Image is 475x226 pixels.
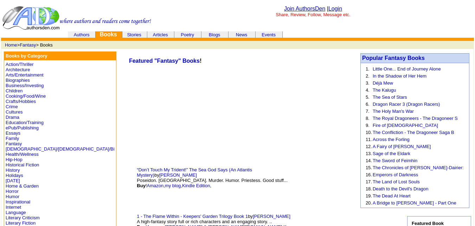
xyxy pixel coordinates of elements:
[209,32,220,37] a: Blogs
[236,32,248,37] a: News
[327,6,342,12] font: |
[6,215,40,220] a: Literary Criticism
[6,183,39,189] a: Home & Garden
[366,144,372,149] font: 12.
[6,109,23,115] a: Cultures
[6,88,23,93] a: Children
[366,200,372,206] font: 20.
[373,66,441,72] a: Little One... End of Journey Alone
[328,6,342,12] a: Login
[208,172,246,178] a: [PERSON_NAME]
[6,157,23,162] a: Hip-Hop
[214,188,230,194] a: my blog
[373,87,396,93] a: The Kalugu
[121,113,156,157] img: 63891.jpg
[20,42,36,48] a: Fantasy
[366,109,370,114] font: 7.
[373,73,426,79] a: In the Shadow of Her Hem
[6,194,19,199] a: Humor
[366,137,372,142] font: 11.
[244,107,279,113] a: Dragon Racer 3 (Dragon Racers)
[373,165,464,170] a: The Chronicles of [PERSON_NAME]-Dairier:
[6,53,47,59] b: Books by Category
[127,32,141,37] a: Stories
[366,158,372,163] font: 14.
[129,58,200,64] a: Featured "Fantasy" Books
[473,38,473,40] img: cleardot.gif
[171,107,206,113] a: Dragon Racer 1 (Dragon Racers)
[6,167,20,173] a: History
[121,64,122,68] img: cleardot.gif
[6,67,30,72] a: Architecture
[6,178,20,183] a: [DATE]
[6,130,20,136] a: Essays
[6,210,26,215] a: Language
[366,66,370,72] font: 1.
[282,107,317,113] a: The Chronicles of Henry Roach-Dairier: New South Dairy Colony 50
[366,73,370,79] font: 2.
[373,80,393,86] a: Déjà Mew
[373,94,407,100] a: The Sea of Stars
[6,62,33,67] a: Action/Thriller
[6,204,21,210] a: Internet
[362,55,425,61] font: Popular Fantasy Books
[6,199,30,204] a: Inspirational
[158,113,193,157] img: 57579.jpeg
[134,68,169,112] img: 74276.jpg
[134,107,169,113] a: Warrior of the Void (Fantastica Book 4)
[366,123,370,128] font: 9.
[6,146,115,152] a: [DEMOGRAPHIC_DATA]/[DEMOGRAPHIC_DATA]/Bi
[100,31,117,37] a: Books
[6,162,39,167] a: Historical Fiction
[6,83,44,88] a: Business/Investing
[6,125,39,130] a: ePub/Publishing
[186,188,194,194] b: Buy
[373,193,411,198] a: The Dead At Heart
[373,123,438,128] a: Fire of [DEMOGRAPHIC_DATA]
[373,186,429,191] a: Death to the Devil's Dragon
[186,167,301,178] a: “Don’t Touch My Trident!” The Sea God Says (An Atlantis Mystery)
[207,107,242,113] a: Blood and Royalty - Dragoneer Saga Book Six
[6,136,19,141] a: Family
[231,188,259,194] a: Kindle Edition
[6,220,36,226] a: Literary Fiction
[196,188,213,194] a: Amazon
[6,72,44,78] a: Arts/Entertainment
[6,152,39,157] a: Health/Wellness
[373,137,410,142] a: Across the Forling
[6,93,46,99] a: Cooking/Food/Wine
[350,203,352,204] img: shim.gif
[74,32,90,37] a: Authors
[366,102,370,107] font: 6.
[6,189,19,194] a: Horror
[174,35,174,35] img: cleardot.gif
[228,35,229,35] img: cleardot.gif
[366,116,370,121] font: 8.
[366,165,372,170] font: 15.
[366,172,372,177] font: 16.
[147,35,148,35] img: cleardot.gif
[6,99,36,104] a: Crafts/Hobbies
[373,172,418,177] a: Emperors of Darkness
[366,186,372,191] font: 18.
[2,6,151,30] img: header_logo2.gif
[276,12,350,17] font: Share, Review, Follow, Message etc.
[373,151,410,156] a: Sage of the Eldark
[373,179,420,184] a: The Land of Lost Souls
[207,68,242,112] img: 65326.jpg
[262,32,276,37] a: Events
[121,152,156,158] a: Archomai
[186,172,289,194] font: by Poseidon. [GEOGRAPHIC_DATA]. Murder. Humor. Priestess. Good stuff... ! , , ,
[181,32,194,37] a: Poetry
[5,42,17,48] a: Home
[201,35,201,35] img: cleardot.gif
